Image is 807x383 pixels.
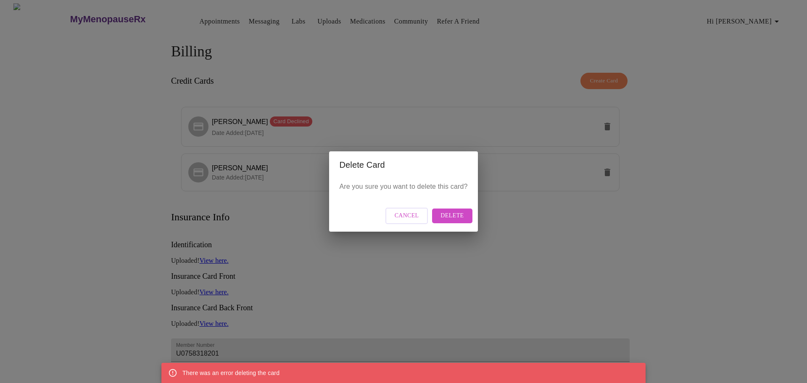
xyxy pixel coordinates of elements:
p: Are you sure you want to delete this card? [339,182,467,192]
button: Cancel [385,208,428,224]
span: Delete [440,211,464,221]
div: There was an error deleting the card [182,365,280,380]
h2: Delete Card [339,158,467,172]
span: Cancel [395,211,419,221]
button: Delete [432,209,472,223]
